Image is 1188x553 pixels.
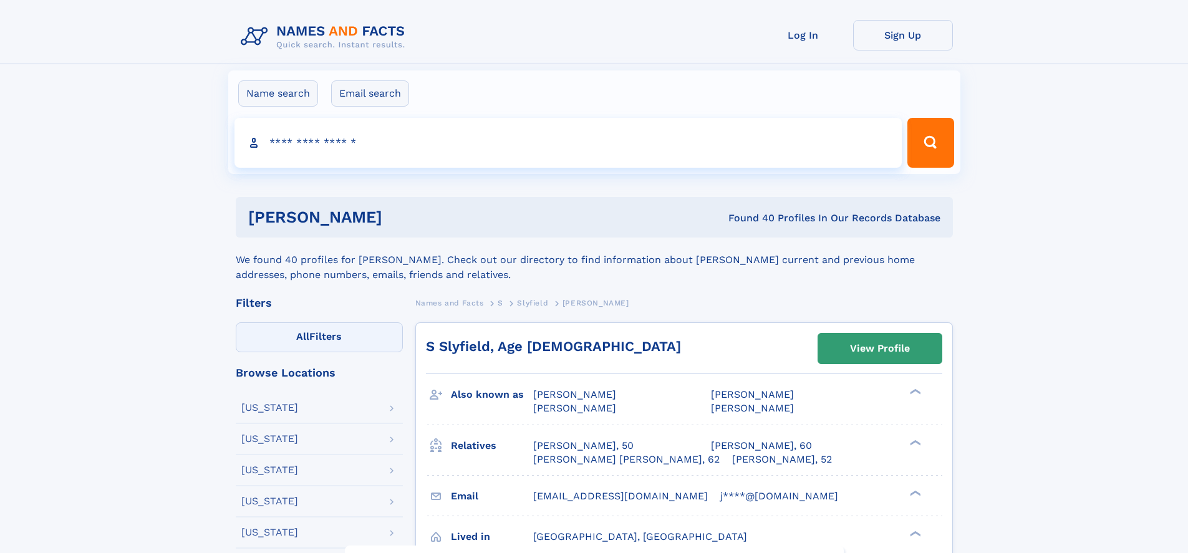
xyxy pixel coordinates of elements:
[241,403,298,413] div: [US_STATE]
[563,299,629,307] span: [PERSON_NAME]
[234,118,902,168] input: search input
[451,526,533,547] h3: Lived in
[907,489,922,497] div: ❯
[241,496,298,506] div: [US_STATE]
[415,295,484,310] a: Names and Facts
[498,299,503,307] span: S
[732,453,832,466] a: [PERSON_NAME], 52
[236,20,415,54] img: Logo Names and Facts
[907,438,922,446] div: ❯
[451,486,533,507] h3: Email
[853,20,953,50] a: Sign Up
[711,439,812,453] a: [PERSON_NAME], 60
[241,465,298,475] div: [US_STATE]
[241,527,298,537] div: [US_STATE]
[711,402,794,414] span: [PERSON_NAME]
[711,388,794,400] span: [PERSON_NAME]
[533,439,634,453] a: [PERSON_NAME], 50
[236,297,403,309] div: Filters
[533,531,747,542] span: [GEOGRAPHIC_DATA], [GEOGRAPHIC_DATA]
[533,388,616,400] span: [PERSON_NAME]
[533,490,708,502] span: [EMAIL_ADDRESS][DOMAIN_NAME]
[296,330,309,342] span: All
[248,209,556,225] h1: [PERSON_NAME]
[818,334,942,363] a: View Profile
[517,295,548,310] a: Slyfield
[907,118,954,168] button: Search Button
[907,529,922,537] div: ❯
[533,402,616,414] span: [PERSON_NAME]
[850,334,910,363] div: View Profile
[451,435,533,456] h3: Relatives
[753,20,853,50] a: Log In
[907,388,922,396] div: ❯
[555,211,940,225] div: Found 40 Profiles In Our Records Database
[236,367,403,378] div: Browse Locations
[533,453,720,466] a: [PERSON_NAME] [PERSON_NAME], 62
[517,299,548,307] span: Slyfield
[331,80,409,107] label: Email search
[241,434,298,444] div: [US_STATE]
[238,80,318,107] label: Name search
[451,384,533,405] h3: Also known as
[236,238,953,282] div: We found 40 profiles for [PERSON_NAME]. Check out our directory to find information about [PERSON...
[426,339,681,354] a: S Slyfield, Age [DEMOGRAPHIC_DATA]
[236,322,403,352] label: Filters
[498,295,503,310] a: S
